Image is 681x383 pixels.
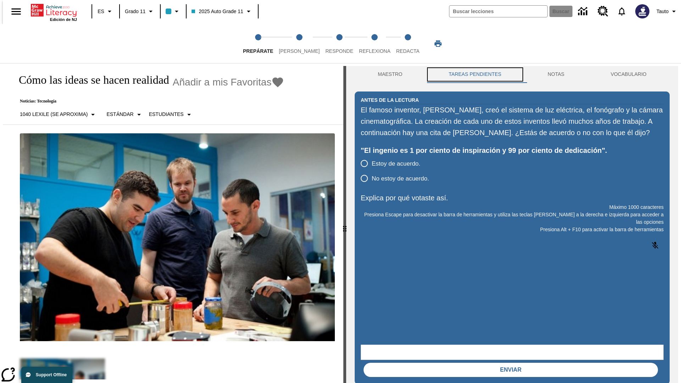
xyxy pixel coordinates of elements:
button: Clase: 2025 Auto Grade 11, Selecciona una clase [189,5,255,18]
div: reading [3,66,343,379]
div: poll [361,156,435,186]
p: Presiona Escape para desactivar la barra de herramientas y utiliza las teclas [PERSON_NAME] a la ... [361,211,664,226]
button: Lee step 2 of 5 [273,24,325,63]
button: Haga clic para activar la función de reconocimiento de voz [647,237,664,254]
button: Escoja un nuevo avatar [631,2,654,21]
button: VOCABULARIO [587,66,670,83]
button: Responde step 3 of 5 [320,24,359,63]
span: Support Offline [36,372,67,377]
span: Estoy de acuerdo. [372,159,420,168]
h1: Cómo las ideas se hacen realidad [11,73,169,87]
span: Redacta [396,48,420,54]
span: Reflexiona [359,48,391,54]
img: El fundador de Quirky, Ben Kaufman prueba un nuevo producto con un compañero de trabajo, Gaz Brow... [20,133,335,341]
span: Grado 11 [125,8,145,15]
p: 1040 Lexile (Se aproxima) [20,111,88,118]
a: Centro de información [574,2,593,21]
span: [PERSON_NAME] [279,48,320,54]
div: Instructional Panel Tabs [355,66,670,83]
p: Noticias: Tecnología [11,99,284,104]
button: Imprimir [427,37,449,50]
div: El famoso inventor, [PERSON_NAME], creó el sistema de luz eléctrica, el fonógrafo y la cámara cin... [361,104,664,138]
button: Perfil/Configuración [654,5,681,18]
span: ES [98,8,104,15]
div: "El ingenio es 1 por ciento de inspiración y 99 por ciento de dedicación". [361,145,664,156]
p: Estudiantes [149,111,184,118]
p: Máximo 1000 caracteres [361,204,664,211]
p: Estándar [106,111,133,118]
div: Portada [31,2,77,22]
button: TAREAS PENDIENTES [426,66,525,83]
h2: Antes de la lectura [361,96,419,104]
a: Centro de recursos, Se abrirá en una pestaña nueva. [593,2,613,21]
span: Añadir a mis Favoritas [173,77,272,88]
span: 2025 Auto Grade 11 [192,8,243,15]
span: Responde [325,48,353,54]
p: Presiona Alt + F10 para activar la barra de herramientas [361,226,664,233]
button: Support Offline [21,367,72,383]
button: NOTAS [525,66,588,83]
span: Edición de NJ [50,17,77,22]
button: El color de la clase es azul claro. Cambiar el color de la clase. [163,5,184,18]
button: Seleccione Lexile, 1040 Lexile (Se aproxima) [17,108,100,121]
button: Lenguaje: ES, Selecciona un idioma [94,5,117,18]
a: Notificaciones [613,2,631,21]
div: activity [346,66,678,383]
button: Reflexiona step 4 of 5 [353,24,396,63]
button: Enviar [364,363,658,377]
button: Añadir a mis Favoritas - Cómo las ideas se hacen realidad [173,76,284,88]
button: Grado: Grado 11, Elige un grado [122,5,158,18]
button: Redacta step 5 of 5 [391,24,425,63]
img: Avatar [635,4,649,18]
span: Tauto [657,8,669,15]
input: Buscar campo [449,6,547,17]
span: No estoy de acuerdo. [372,174,429,183]
span: Prepárate [243,48,273,54]
button: Seleccionar estudiante [146,108,196,121]
p: Explica por qué votaste así. [361,192,664,204]
button: Abrir el menú lateral [6,1,27,22]
div: Pulsa la tecla de intro o la barra espaciadora y luego presiona las flechas de derecha e izquierd... [343,66,346,383]
button: Prepárate step 1 of 5 [237,24,279,63]
button: Maestro [355,66,426,83]
body: Explica por qué votaste así. Máximo 1000 caracteres Presiona Alt + F10 para activar la barra de h... [3,6,104,12]
button: Tipo de apoyo, Estándar [104,108,146,121]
